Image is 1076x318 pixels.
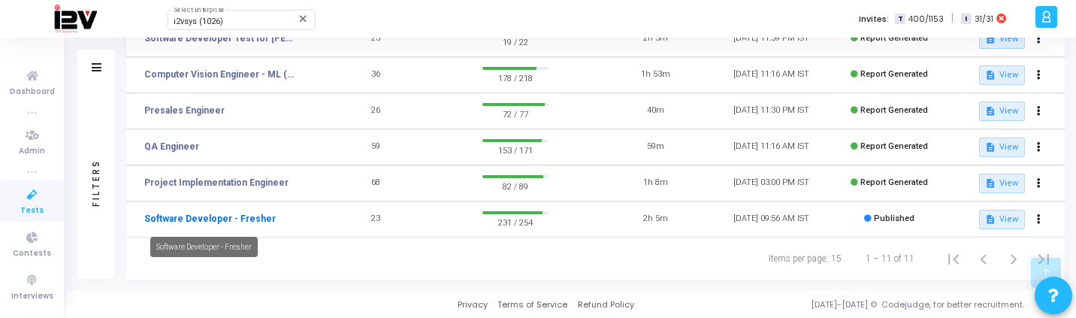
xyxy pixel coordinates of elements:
[11,290,53,303] span: Interviews
[144,176,289,189] a: Project Implementation Engineer
[318,21,434,57] td: 23
[597,21,714,57] td: 2h 5m
[713,93,830,129] td: [DATE] 11:30 PM IST
[597,201,714,238] td: 2h 5m
[979,101,1025,121] button: View
[19,145,45,158] span: Admin
[10,86,55,98] span: Dashboard
[89,100,103,265] div: Filters
[961,14,971,25] span: I
[597,129,714,165] td: 59m
[860,141,928,151] span: Report Generated
[144,32,295,45] a: Software Developer Test for [PERSON_NAME]
[144,212,276,226] a: Software Developer - Fresher
[860,177,928,187] span: Report Generated
[713,201,830,238] td: [DATE] 09:56 AM IST
[318,201,434,238] td: 23
[482,178,549,193] span: 82 / 89
[908,13,944,26] span: 400/1153
[985,178,996,189] mat-icon: description
[985,34,996,44] mat-icon: description
[20,204,44,217] span: Tests
[497,298,567,311] a: Terms of Service
[951,11,954,26] span: |
[482,70,549,85] span: 178 / 218
[597,93,714,129] td: 40m
[713,21,830,57] td: [DATE] 11:59 PM IST
[979,210,1025,229] button: View
[713,129,830,165] td: [DATE] 11:16 AM IST
[999,244,1029,274] button: Next page
[53,4,97,34] img: logo
[713,165,830,201] td: [DATE] 03:00 PM IST
[144,140,199,153] a: QA Engineer
[866,252,914,265] div: 1 – 11 of 11
[874,214,914,223] span: Published
[318,93,434,129] td: 26
[174,17,223,26] span: i2vsys (1026)
[482,34,549,49] span: 19 / 22
[150,237,258,257] div: Software Developer - Fresher
[938,244,969,274] button: First page
[713,57,830,93] td: [DATE] 11:16 AM IST
[985,106,996,117] mat-icon: description
[482,142,549,157] span: 153 / 171
[318,57,434,93] td: 36
[578,298,634,311] a: Refund Policy
[144,68,295,81] a: Computer Vision Engineer - ML (2)
[597,165,714,201] td: 1h 8m
[298,13,310,25] mat-icon: Clear
[13,247,51,260] span: Contests
[985,70,996,80] mat-icon: description
[597,57,714,93] td: 1h 53m
[979,174,1025,193] button: View
[144,104,225,117] a: Presales Engineer
[969,244,999,274] button: Previous page
[985,142,996,153] mat-icon: description
[979,29,1025,49] button: View
[895,14,905,25] span: T
[318,129,434,165] td: 59
[769,252,828,265] div: Items per page:
[860,105,928,115] span: Report Generated
[482,214,549,229] span: 231 / 254
[634,298,1057,311] div: [DATE]-[DATE] © Codejudge, for better recruitment.
[979,65,1025,85] button: View
[860,33,928,43] span: Report Generated
[482,106,549,121] span: 72 / 77
[985,214,996,225] mat-icon: description
[859,13,889,26] label: Invites:
[860,69,928,79] span: Report Generated
[1029,244,1059,274] button: Last page
[831,252,842,265] div: 15
[979,138,1025,157] button: View
[318,165,434,201] td: 68
[975,13,993,26] span: 31/31
[458,298,488,311] a: Privacy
